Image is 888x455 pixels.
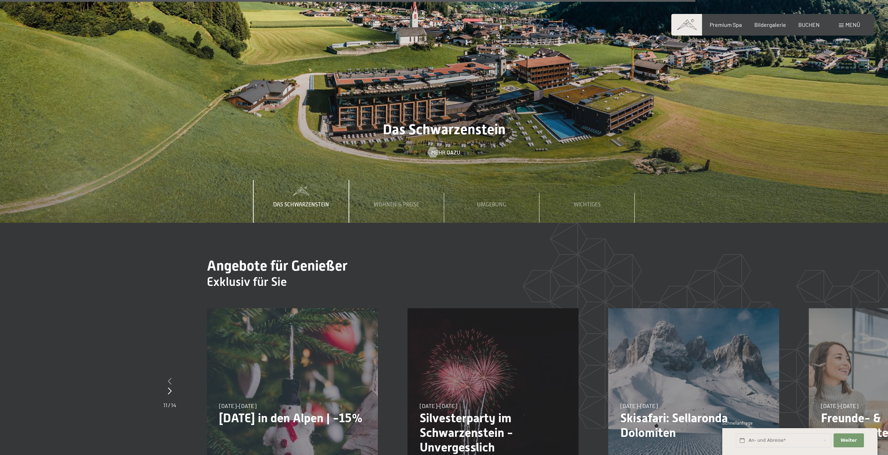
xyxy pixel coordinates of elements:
[754,21,786,28] a: Bildergalerie
[273,202,329,208] span: Das Schwarzenstein
[821,402,858,409] span: [DATE]–[DATE]
[374,202,419,208] span: Wohnen & Preise
[163,402,167,408] span: 11
[798,21,820,28] a: BUCHEN
[477,202,506,208] span: Umgebung
[171,402,176,408] span: 14
[420,402,457,409] span: [DATE]–[DATE]
[428,149,460,156] a: Mehr dazu
[841,437,857,443] span: Weiter
[383,121,506,138] span: Das Schwarzenstein
[207,258,348,274] span: Angebote für Genießer
[219,411,366,425] p: [DATE] in den Alpen | -15%
[620,411,767,440] p: Skisafari: Sellaronda Dolomiten
[845,21,860,28] span: Menü
[420,411,566,455] p: Silvesterparty im Schwarzenstein - Unvergesslich
[574,202,600,208] span: Wichtiges
[834,433,864,448] button: Weiter
[431,149,460,156] span: Mehr dazu
[207,275,287,289] span: Exklusiv für Sie
[710,21,742,28] a: Premium Spa
[219,402,256,409] span: [DATE]–[DATE]
[620,402,658,409] span: [DATE]–[DATE]
[168,402,170,408] span: /
[722,420,753,426] span: Schnellanfrage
